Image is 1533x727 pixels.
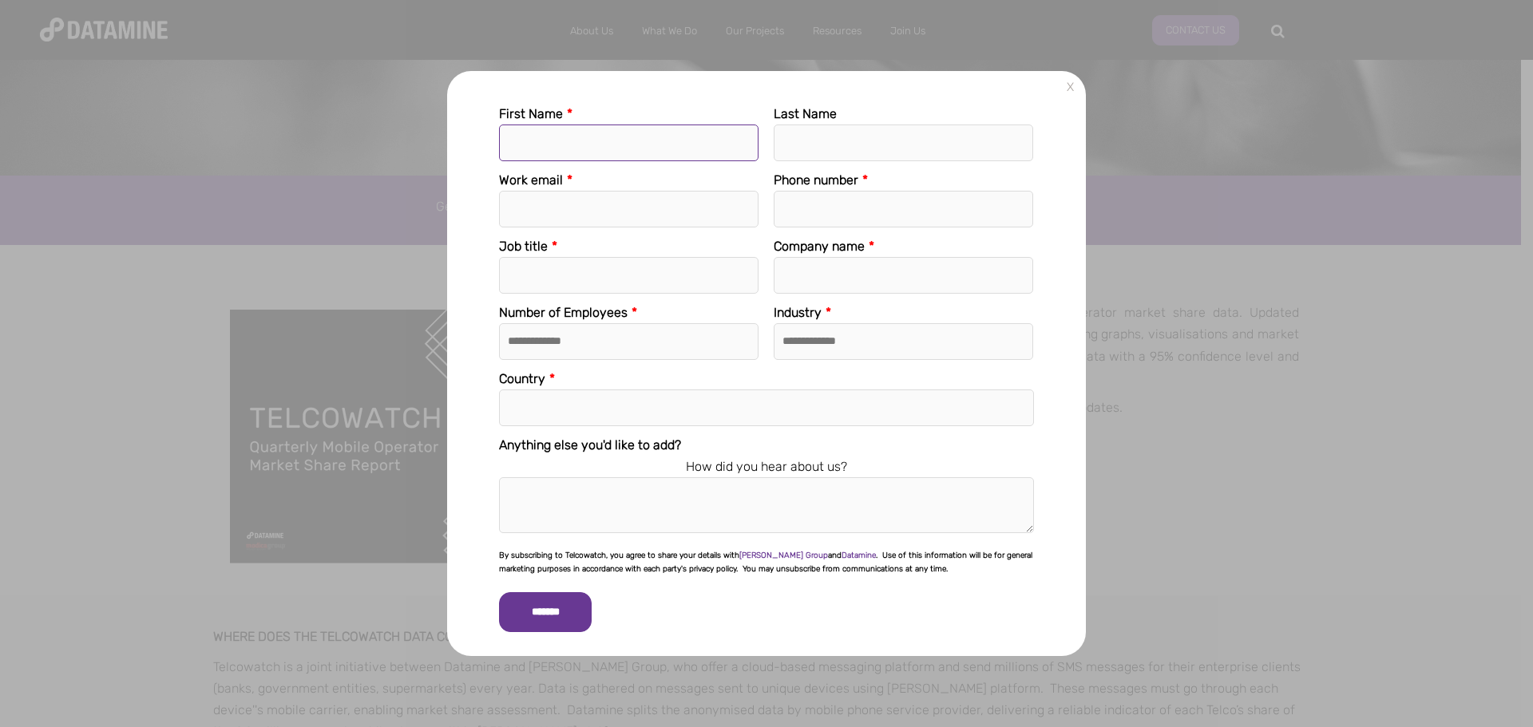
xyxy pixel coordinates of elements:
span: Number of Employees [499,305,628,320]
span: Country [499,371,545,386]
span: Job title [499,239,548,254]
a: [PERSON_NAME] Group [739,551,828,560]
span: Last Name [774,106,837,121]
span: First Name [499,106,563,121]
legend: How did you hear about us? [499,456,1034,477]
span: Work email [499,172,563,188]
span: Company name [774,239,865,254]
a: Datamine [842,551,876,560]
p: By subscribing to Telcowatch, you agree to share your details with and . Use of this information ... [499,549,1034,576]
span: Anything else you'd like to add? [499,437,681,452]
span: Phone number [774,172,858,188]
span: Industry [774,305,822,320]
a: X [1060,77,1080,97]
